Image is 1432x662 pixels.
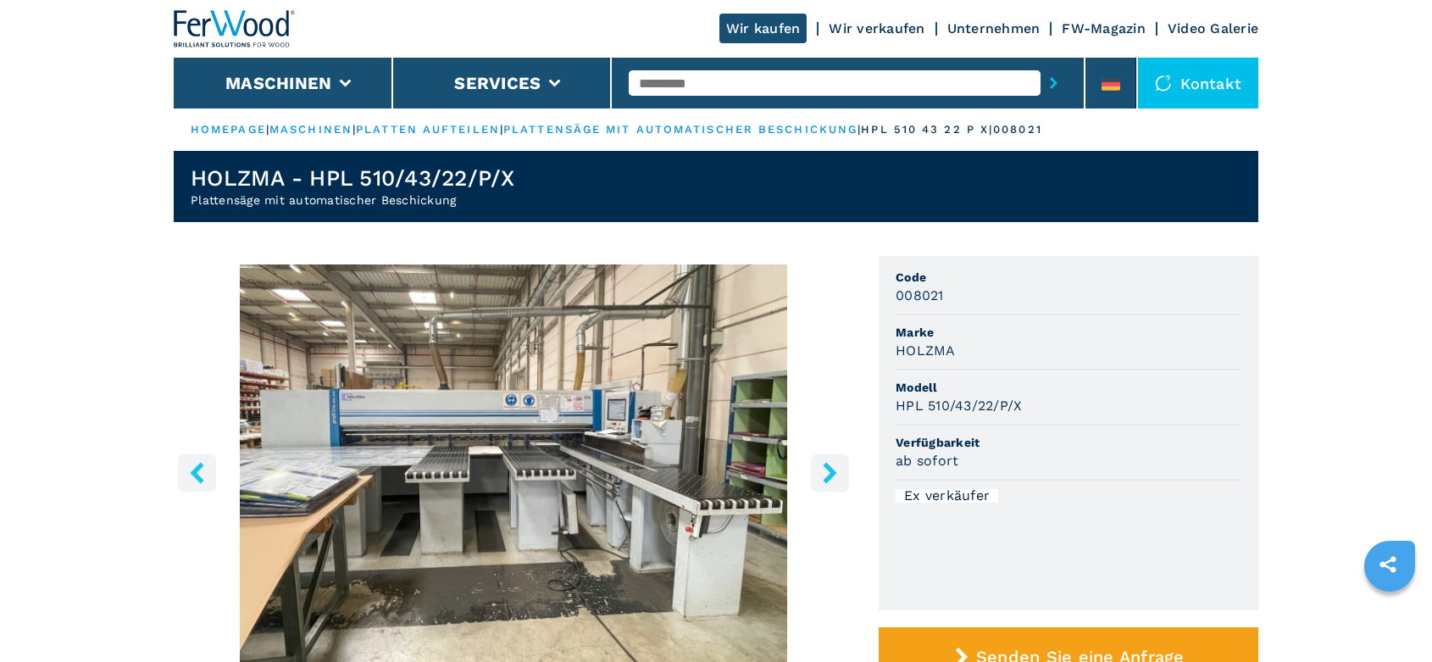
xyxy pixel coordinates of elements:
[1041,64,1067,103] button: submit-button
[896,324,1241,341] span: Marke
[178,453,216,492] button: left-button
[503,123,858,136] a: plattensäge mit automatischer beschickung
[356,123,500,136] a: platten aufteilen
[500,123,503,136] span: |
[896,341,956,360] h3: HOLZMA
[1062,20,1146,36] a: FW-Magazin
[896,451,958,470] h3: ab sofort
[266,123,269,136] span: |
[896,434,1241,451] span: Verfügbarkeit
[1155,75,1172,92] img: Kontakt
[174,10,296,47] img: Ferwood
[947,20,1041,36] a: Unternehmen
[269,123,352,136] a: maschinen
[1138,58,1258,108] div: Kontakt
[719,14,808,43] a: Wir kaufen
[896,396,1022,415] h3: HPL 510/43/22/P/X
[896,269,1241,286] span: Code
[896,286,944,305] h3: 008021
[1367,543,1409,586] a: sharethis
[191,192,515,209] h2: Plattensäge mit automatischer Beschickung
[225,73,331,93] button: Maschinen
[993,122,1042,137] p: 008021
[191,123,266,136] a: HOMEPAGE
[454,73,541,93] button: Services
[352,123,356,136] span: |
[191,164,515,192] h1: HOLZMA - HPL 510/43/22/P/X
[858,123,861,136] span: |
[811,453,849,492] button: right-button
[829,20,924,36] a: Wir verkaufen
[1168,20,1258,36] a: Video Galerie
[896,379,1241,396] span: Modell
[861,122,993,137] p: hpl 510 43 22 p x |
[896,489,998,503] div: Ex verkäufer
